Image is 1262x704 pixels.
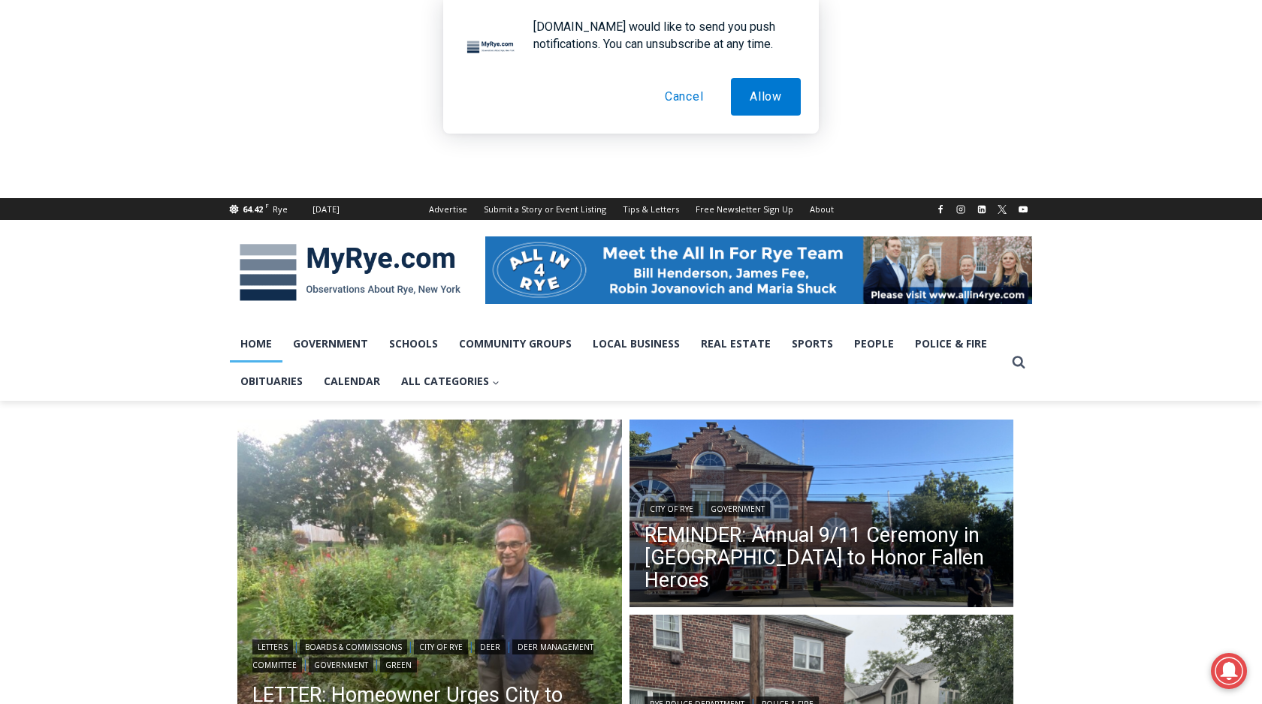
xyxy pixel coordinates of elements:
a: All Categories [391,363,510,400]
a: City of Rye [645,501,699,516]
img: (PHOTO: The City of Rye 9-11 ceremony on Wednesday, September 11, 2024. It was the 23rd anniversa... [629,420,1014,612]
a: Home [230,325,282,363]
button: Allow [731,78,801,116]
img: MyRye.com [230,233,470,311]
button: View Search Form [1005,349,1032,376]
a: Deer [475,639,506,654]
a: Tips & Letters [614,198,687,220]
div: | | | | | | [252,636,607,672]
nav: Primary Navigation [230,325,1005,401]
a: Boards & Commissions [300,639,407,654]
a: City of Rye [414,639,468,654]
div: [DATE] [312,203,340,216]
img: notification icon [461,18,521,78]
a: Real Estate [690,325,781,363]
a: About [802,198,842,220]
a: YouTube [1014,200,1032,218]
span: F [265,201,269,209]
button: Cancel [646,78,723,116]
a: Facebook [931,200,950,218]
span: All Categories [401,373,500,390]
a: Government [309,657,373,672]
a: Instagram [952,200,970,218]
a: X [993,200,1011,218]
span: 64.42 [243,203,263,215]
a: Read More REMINDER: Annual 9/11 Ceremony in Rye to Honor Fallen Heroes [629,420,1014,612]
a: Obituaries [230,363,313,400]
a: Schools [379,325,448,363]
div: Rye [273,203,288,216]
a: Sports [781,325,844,363]
nav: Secondary Navigation [421,198,842,220]
div: [DOMAIN_NAME] would like to send you push notifications. You can unsubscribe at any time. [521,18,801,53]
a: Green [380,657,417,672]
a: Government [282,325,379,363]
a: Linkedin [973,200,991,218]
a: Calendar [313,363,391,400]
div: | [645,498,999,516]
a: Letters [252,639,293,654]
a: Community Groups [448,325,582,363]
a: People [844,325,904,363]
a: Local Business [582,325,690,363]
a: Free Newsletter Sign Up [687,198,802,220]
img: All in for Rye [485,236,1032,304]
a: Police & Fire [904,325,998,363]
a: Submit a Story or Event Listing [476,198,614,220]
a: Government [705,501,770,516]
a: REMINDER: Annual 9/11 Ceremony in [GEOGRAPHIC_DATA] to Honor Fallen Heroes [645,524,999,591]
a: Advertise [421,198,476,220]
